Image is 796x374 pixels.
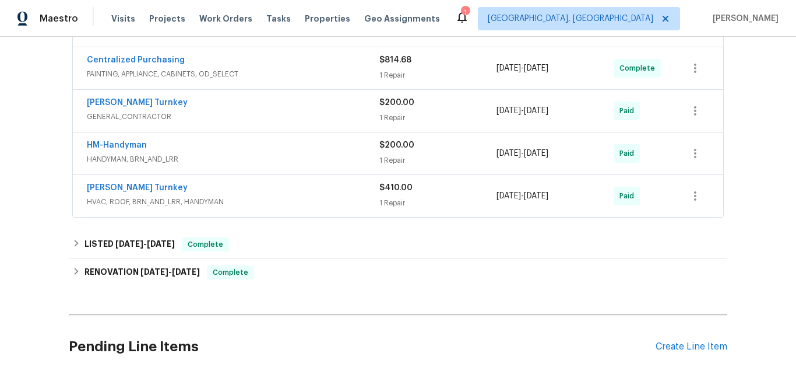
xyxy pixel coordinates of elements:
[656,341,727,352] div: Create Line Item
[619,62,660,74] span: Complete
[84,265,200,279] h6: RENOVATION
[305,13,350,25] span: Properties
[496,64,521,72] span: [DATE]
[379,197,496,209] div: 1 Repair
[87,56,185,64] a: Centralized Purchasing
[496,105,548,117] span: -
[199,13,252,25] span: Work Orders
[379,56,411,64] span: $814.68
[115,240,175,248] span: -
[379,184,413,192] span: $410.00
[69,258,727,286] div: RENOVATION [DATE]-[DATE]Complete
[147,240,175,248] span: [DATE]
[708,13,779,25] span: [PERSON_NAME]
[84,237,175,251] h6: LISTED
[488,13,653,25] span: [GEOGRAPHIC_DATA], [GEOGRAPHIC_DATA]
[619,148,639,159] span: Paid
[140,268,168,276] span: [DATE]
[87,99,188,107] a: [PERSON_NAME] Turnkey
[496,148,548,159] span: -
[364,13,440,25] span: Geo Assignments
[524,64,548,72] span: [DATE]
[172,268,200,276] span: [DATE]
[69,230,727,258] div: LISTED [DATE]-[DATE]Complete
[87,184,188,192] a: [PERSON_NAME] Turnkey
[40,13,78,25] span: Maestro
[87,111,379,123] span: GENERAL_CONTRACTOR
[524,149,548,158] span: [DATE]
[69,320,656,374] h2: Pending Line Items
[496,190,548,202] span: -
[496,62,548,74] span: -
[524,192,548,200] span: [DATE]
[619,190,639,202] span: Paid
[461,7,469,19] div: 1
[379,99,414,107] span: $200.00
[149,13,185,25] span: Projects
[87,141,147,149] a: HM-Handyman
[183,239,228,250] span: Complete
[379,155,496,166] div: 1 Repair
[379,141,414,149] span: $200.00
[111,13,135,25] span: Visits
[266,15,291,23] span: Tasks
[379,69,496,81] div: 1 Repair
[87,68,379,80] span: PAINTING, APPLIANCE, CABINETS, OD_SELECT
[524,107,548,115] span: [DATE]
[115,240,143,248] span: [DATE]
[87,196,379,208] span: HVAC, ROOF, BRN_AND_LRR, HANDYMAN
[379,112,496,124] div: 1 Repair
[208,267,253,278] span: Complete
[87,153,379,165] span: HANDYMAN, BRN_AND_LRR
[140,268,200,276] span: -
[496,192,521,200] span: [DATE]
[496,107,521,115] span: [DATE]
[619,105,639,117] span: Paid
[496,149,521,158] span: [DATE]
